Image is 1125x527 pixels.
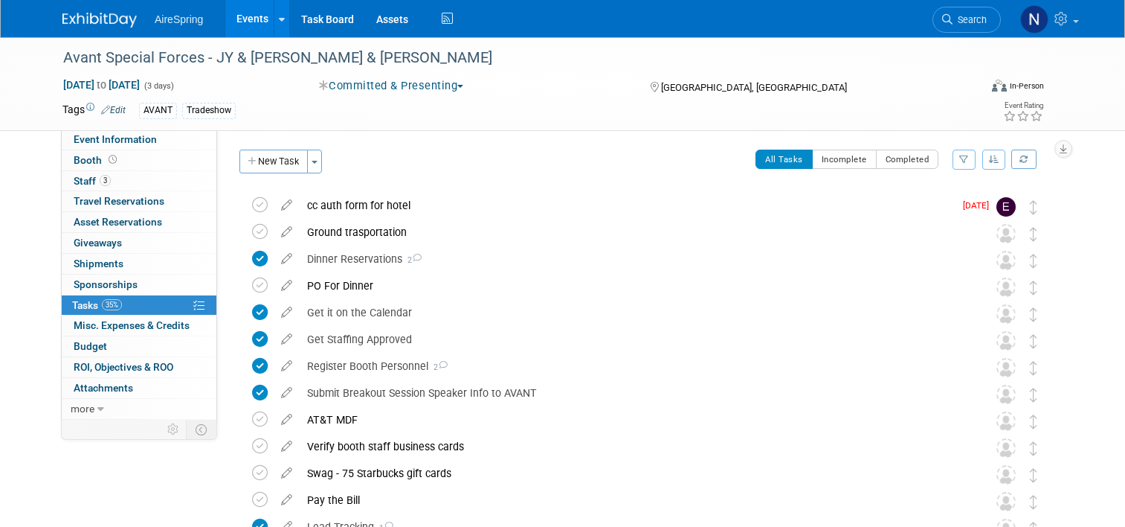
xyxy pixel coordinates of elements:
[94,79,109,91] span: to
[300,434,967,459] div: Verify booth staff business cards
[314,78,470,94] button: Committed & Presenting
[996,278,1016,297] img: Unassigned
[952,14,987,25] span: Search
[1030,281,1037,295] i: Move task
[996,438,1016,458] img: Unassigned
[963,200,996,211] span: [DATE]
[996,358,1016,377] img: Unassigned
[62,275,216,295] a: Sponsorships
[62,399,216,419] a: more
[74,319,190,331] span: Misc. Expenses & Credits
[996,224,1016,243] img: Unassigned
[1009,80,1044,92] div: In-Person
[755,150,813,169] button: All Tasks
[1030,307,1037,322] i: Move task
[274,360,300,373] a: edit
[58,45,961,71] div: Avant Special Forces - JY & [PERSON_NAME] & [PERSON_NAME]
[1030,254,1037,268] i: Move task
[996,385,1016,404] img: Unassigned
[1030,495,1037,509] i: Move task
[300,246,967,272] div: Dinner Reservations
[996,251,1016,270] img: Unassigned
[274,494,300,507] a: edit
[74,237,122,249] span: Giveaways
[1030,388,1037,402] i: Move task
[1020,5,1048,33] img: Natalie Pyron
[74,382,133,394] span: Attachments
[300,300,967,325] div: Get it on the Calendar
[300,273,967,298] div: PO For Dinner
[274,199,300,212] a: edit
[74,258,123,269] span: Shipments
[62,336,216,357] a: Budget
[62,254,216,274] a: Shipments
[62,357,216,377] a: ROI, Objectives & ROO
[62,233,216,253] a: Giveaways
[62,212,216,232] a: Asset Reservations
[62,13,137,28] img: ExhibitDay
[812,150,877,169] button: Incomplete
[996,412,1016,431] img: Unassigned
[62,378,216,398] a: Attachments
[300,220,967,245] div: Ground trasportation
[100,175,111,186] span: 3
[74,133,157,145] span: Event Information
[1030,441,1037,456] i: Move task
[996,492,1016,511] img: Unassigned
[300,327,967,352] div: Get Staffing Approved
[62,150,216,170] a: Booth
[187,420,217,439] td: Toggle Event Tabs
[102,299,122,310] span: 35%
[182,103,236,118] div: Tradeshow
[1011,150,1037,169] a: Refresh
[1030,415,1037,429] i: Move task
[996,197,1016,217] img: erica arjona
[274,467,300,480] a: edit
[62,171,216,191] a: Staff3
[899,77,1044,100] div: Event Format
[239,150,308,173] button: New Task
[62,316,216,336] a: Misc. Expenses & Credits
[74,154,120,166] span: Booth
[71,403,94,415] span: more
[661,82,847,93] span: [GEOGRAPHIC_DATA], [GEOGRAPHIC_DATA]
[300,354,967,379] div: Register Booth Personnel
[155,13,203,25] span: AireSpring
[62,296,216,316] a: Tasks35%
[1030,200,1037,214] i: Move task
[300,380,967,406] div: Submit Breakout Session Speaker Info to AVANT
[161,420,187,439] td: Personalize Event Tab Strip
[62,102,126,119] td: Tags
[62,78,141,92] span: [DATE] [DATE]
[300,193,954,218] div: cc auth form for hotel
[1030,468,1037,482] i: Move task
[274,413,300,427] a: edit
[1030,334,1037,348] i: Move task
[300,407,967,432] div: AT&T MDF
[992,80,1007,92] img: Format-Inperson.png
[106,154,120,165] span: Booth not reserved yet
[101,105,126,115] a: Edit
[1030,227,1037,241] i: Move task
[996,331,1016,351] img: Unassigned
[274,333,300,346] a: edit
[274,440,300,453] a: edit
[996,304,1016,324] img: Unassigned
[300,488,967,513] div: Pay the Bill
[72,299,122,311] span: Tasks
[143,81,174,91] span: (3 days)
[74,175,111,187] span: Staff
[139,103,177,118] div: AVANT
[428,362,448,372] span: 2
[274,279,300,293] a: edit
[74,278,138,290] span: Sponsorships
[932,7,1001,33] a: Search
[1030,361,1037,375] i: Move task
[402,255,422,265] span: 2
[996,465,1016,485] img: Unassigned
[274,226,300,239] a: edit
[74,361,173,373] span: ROI, Objectives & ROO
[62,191,216,211] a: Travel Reservations
[274,306,300,319] a: edit
[74,195,164,207] span: Travel Reservations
